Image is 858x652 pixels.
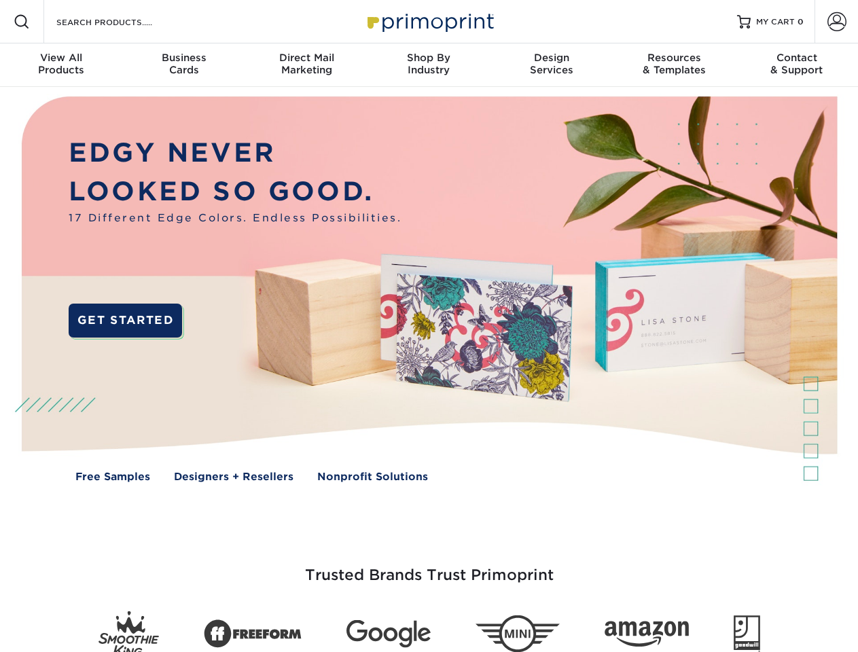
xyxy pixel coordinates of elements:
img: Amazon [605,621,689,647]
a: Resources& Templates [613,43,735,87]
a: GET STARTED [69,304,182,338]
a: Shop ByIndustry [368,43,490,87]
div: & Support [736,52,858,76]
a: Nonprofit Solutions [317,469,428,485]
div: Marketing [245,52,368,76]
a: BusinessCards [122,43,245,87]
a: Direct MailMarketing [245,43,368,87]
span: 0 [798,17,804,26]
a: Contact& Support [736,43,858,87]
div: Cards [122,52,245,76]
a: DesignServices [490,43,613,87]
span: Shop By [368,52,490,64]
div: Industry [368,52,490,76]
img: Primoprint [361,7,497,36]
span: Contact [736,52,858,64]
a: Designers + Resellers [174,469,293,485]
p: EDGY NEVER [69,134,401,173]
span: MY CART [756,16,795,28]
div: & Templates [613,52,735,76]
input: SEARCH PRODUCTS..... [55,14,187,30]
div: Services [490,52,613,76]
img: Goodwill [734,615,760,652]
p: LOOKED SO GOOD. [69,173,401,211]
span: Direct Mail [245,52,368,64]
span: Business [122,52,245,64]
img: Google [346,620,431,648]
a: Free Samples [75,469,150,485]
h3: Trusted Brands Trust Primoprint [32,534,827,600]
span: Resources [613,52,735,64]
span: 17 Different Edge Colors. Endless Possibilities. [69,211,401,226]
span: Design [490,52,613,64]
